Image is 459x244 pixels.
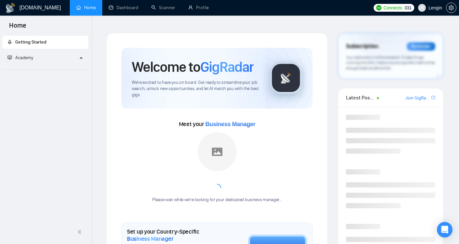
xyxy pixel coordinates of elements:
[405,95,430,102] a: Join GigRadar Slack Community
[15,55,33,60] span: Academy
[76,5,96,10] a: homeHome
[446,3,456,13] button: setting
[270,62,302,94] img: gigradar-logo.png
[188,5,209,10] a: userProfile
[212,183,223,194] span: loading
[404,4,411,11] span: 331
[148,197,286,203] div: Please wait while we're looking for your dedicated business manager...
[420,6,424,10] span: user
[446,5,456,10] a: setting
[132,80,259,98] span: We're excited to have you on board. Get ready to streamline your job search, unlock new opportuni...
[383,4,403,11] span: Connects:
[77,229,84,235] span: double-left
[346,55,435,71] span: Your subscription will be renewed. To keep things running smoothly, make sure your payment method...
[109,5,138,10] a: dashboardDashboard
[2,36,88,49] li: Getting Started
[205,121,255,127] span: Business Manager
[346,94,375,102] span: Latest Posts from the GigRadar Community
[7,55,33,60] span: Academy
[127,235,173,242] span: Business Manager
[7,55,12,60] span: fund-projection-screen
[4,21,31,34] span: Home
[5,3,16,13] img: logo
[7,40,12,44] span: rocket
[198,132,237,171] img: placeholder.png
[346,41,378,52] span: Subscription
[200,58,254,76] span: GigRadar
[179,121,255,128] span: Meet your
[127,228,216,242] h1: Set up your Country-Specific
[431,95,435,100] span: export
[407,42,435,51] div: Reminder
[376,5,381,10] img: upwork-logo.png
[2,67,88,71] li: Academy Homepage
[151,5,175,10] a: searchScanner
[132,58,254,76] h1: Welcome to
[431,95,435,101] a: export
[437,222,453,238] div: Open Intercom Messenger
[15,39,46,45] span: Getting Started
